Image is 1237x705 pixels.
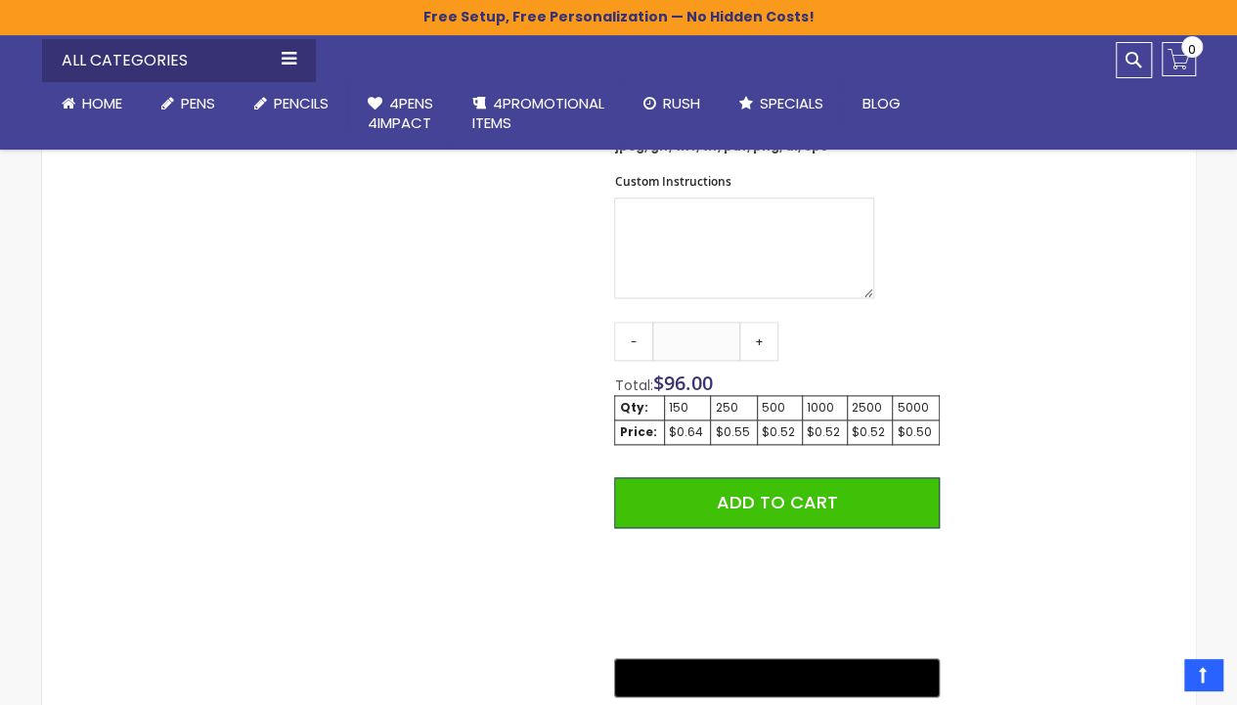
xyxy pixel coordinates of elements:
strong: Price: [619,423,656,440]
div: 5000 [897,400,934,416]
div: 1000 [807,400,843,416]
span: Blog [862,93,901,113]
a: 4PROMOTIONALITEMS [453,82,624,146]
strong: Qty: [619,399,647,416]
div: $0.50 [897,424,934,440]
iframe: Google Customer Reviews [1076,652,1237,705]
span: 96.00 [663,370,712,396]
div: All Categories [42,39,316,82]
div: 150 [669,400,706,416]
span: Custom Instructions [614,173,730,190]
iframe: PayPal [614,543,939,644]
a: Blog [843,82,920,125]
a: 0 [1162,42,1196,76]
span: 4Pens 4impact [368,93,433,133]
span: Rush [663,93,700,113]
span: $ [652,370,712,396]
div: 250 [715,400,752,416]
a: - [614,322,653,361]
div: $0.55 [715,424,752,440]
span: Pens [181,93,215,113]
span: Total: [614,375,652,395]
a: Pencils [235,82,348,125]
strong: jpg, jpeg, gif, tiff, tif, pdf, png, ai, eps [614,122,861,154]
span: 4PROMOTIONAL ITEMS [472,93,604,133]
div: $0.64 [669,424,706,440]
a: Home [42,82,142,125]
button: Add to Cart [614,477,939,528]
button: Buy with GPay [614,658,939,697]
div: $0.52 [762,424,798,440]
a: + [739,322,778,361]
span: Add to Cart [717,490,838,514]
div: 500 [762,400,798,416]
a: Pens [142,82,235,125]
div: 2500 [852,400,888,416]
div: $0.52 [807,424,843,440]
a: 4Pens4impact [348,82,453,146]
a: Specials [720,82,843,125]
a: Rush [624,82,720,125]
span: Pencils [274,93,329,113]
span: 0 [1188,40,1196,59]
span: Specials [760,93,823,113]
div: $0.52 [852,424,888,440]
span: Home [82,93,122,113]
